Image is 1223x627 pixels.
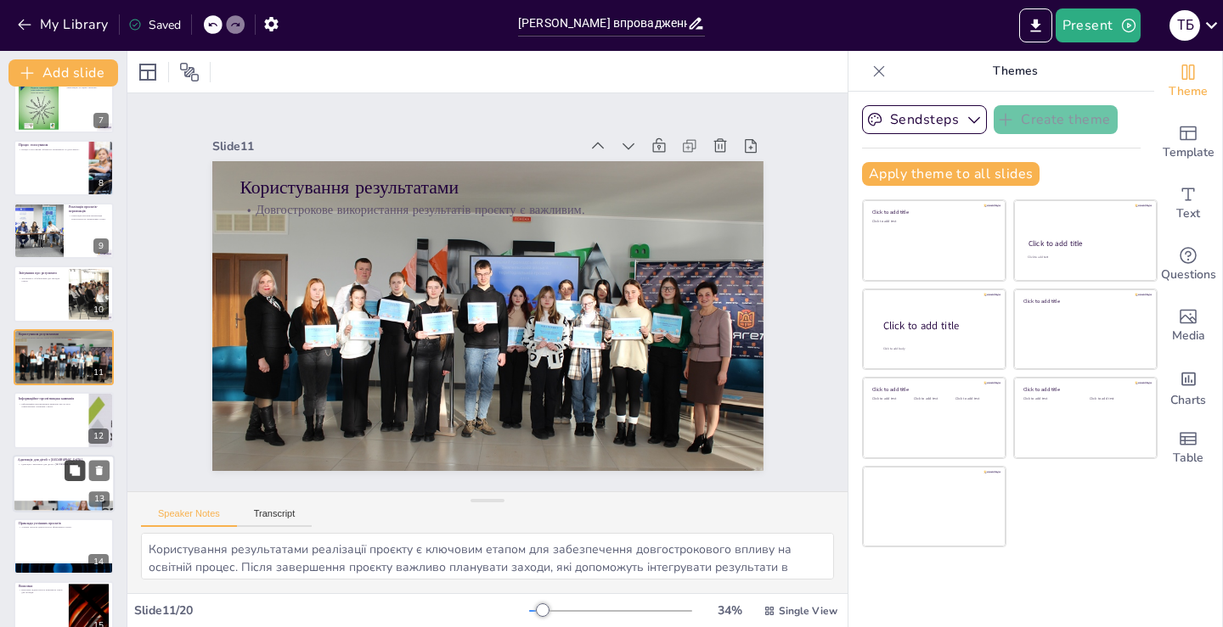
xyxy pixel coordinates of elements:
div: Add images, graphics, shapes or video [1154,295,1222,356]
span: Questions [1161,266,1216,284]
span: Text [1176,204,1200,223]
p: Реалізація проєктів-переможців контролюється управлінням освіти. [69,214,109,220]
button: Transcript [237,508,313,527]
div: 14 [88,554,109,569]
div: Click to add text [1090,397,1143,401]
div: 9 [93,238,109,254]
div: Slide 11 [228,110,595,165]
button: Create theme [994,105,1118,134]
p: Успішні проєкти демонструють ефективність іШГБ. [19,525,109,529]
div: Click to add text [914,397,952,401]
div: 8 [93,176,109,191]
p: Реалізація проєктів-переможців [69,204,109,214]
button: Add slide [8,59,118,87]
p: Звітування про результати [19,270,64,275]
div: Click to add text [1028,255,1141,260]
p: Інформаційно-просвітницька кампанія [19,396,84,401]
div: Click to add text [872,220,994,224]
p: Адаптація є важливою для дітей з [GEOGRAPHIC_DATA]. [18,462,110,465]
input: Insert title [518,11,687,36]
div: Add charts and graphs [1154,356,1222,417]
div: Click to add title [872,209,994,216]
div: Т Б [1169,10,1200,41]
span: Template [1163,143,1215,162]
p: Процес голосування [19,142,84,147]
span: Media [1172,327,1205,345]
div: https://cdn.sendsteps.com/images/logo/sendsteps_logo_white.pnghttps://cdn.sendsteps.com/images/lo... [14,392,114,448]
div: https://cdn.sendsteps.com/images/logo/sendsteps_logo_white.pnghttps://cdn.sendsteps.com/images/lo... [14,140,114,196]
button: Delete Slide [89,460,110,480]
button: Speaker Notes [141,508,237,527]
span: Single View [779,604,837,618]
div: Click to add title [1029,238,1141,249]
p: Довгострокове використання результатів проєкту є важливим. [249,176,744,244]
p: Адаптація для дітей з [GEOGRAPHIC_DATA] [18,457,110,462]
div: https://cdn.sendsteps.com/images/logo/sendsteps_logo_white.pnghttps://cdn.sendsteps.com/images/lo... [14,203,114,259]
p: Процес голосування забезпечує анонімність та доступність. [19,148,84,151]
div: Change the overall theme [1154,51,1222,112]
div: https://cdn.sendsteps.com/images/logo/sendsteps_logo_white.pnghttps://cdn.sendsteps.com/images/lo... [13,455,115,512]
p: Конкурсна комісія відповідає за організацію та оцінку проєктів. [64,83,109,89]
p: Звітування є обов'язковим для закладів освіти. [19,276,64,282]
div: https://cdn.sendsteps.com/images/logo/sendsteps_logo_white.pnghttps://cdn.sendsteps.com/images/lo... [14,329,114,385]
div: 14 [14,518,114,574]
div: Click to add body [883,347,990,351]
div: Click to add text [1023,397,1077,401]
button: Apply theme to all slides [862,162,1040,186]
p: Themes [893,51,1137,92]
div: 34 % [709,602,750,619]
button: Sendsteps [862,105,987,134]
div: 13 [89,491,110,507]
textarea: Користування результатами реалізації проєкту є ключовим етапом для забезпечення довгострокового в... [141,533,834,579]
p: Інформаційно-просвітницька кампанія має на меті ознайомлення учасників з іШГБ. [19,402,84,408]
div: Click to add title [1023,297,1145,304]
div: Click to add title [872,386,994,393]
button: My Library [13,11,116,38]
div: Add ready made slides [1154,112,1222,173]
div: Slide 11 / 20 [134,602,529,619]
div: 11 [88,365,109,380]
div: Click to add text [872,397,910,401]
button: Present [1056,8,1141,42]
div: 10 [88,302,109,317]
p: Висновки підкреслюють важливість іШГБ для громади. [19,588,64,594]
p: Висновки [19,584,64,589]
button: Т Б [1169,8,1200,42]
div: Click to add text [955,397,994,401]
button: Export to PowerPoint [1019,8,1052,42]
span: Table [1173,449,1203,467]
div: Add text boxes [1154,173,1222,234]
p: Довгострокове використання результатів проєкту є важливим. [19,336,109,339]
div: Layout [134,59,161,86]
div: Add a table [1154,417,1222,479]
div: Get real-time input from your audience [1154,234,1222,295]
button: Duplicate Slide [65,460,85,480]
div: 7 [93,113,109,128]
div: Saved [128,17,181,33]
p: Користування результатами [251,149,747,227]
span: Charts [1170,391,1206,410]
div: 12 [88,428,109,444]
p: Приклади успішних проєктів [19,521,109,526]
span: Position [179,62,200,82]
div: Click to add title [883,319,992,333]
div: Click to add title [1023,386,1145,393]
span: Theme [1169,82,1208,101]
div: 7 [14,76,114,132]
p: Користування результатами [19,332,109,337]
div: https://cdn.sendsteps.com/images/logo/sendsteps_logo_white.pnghttps://cdn.sendsteps.com/images/lo... [14,266,114,322]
